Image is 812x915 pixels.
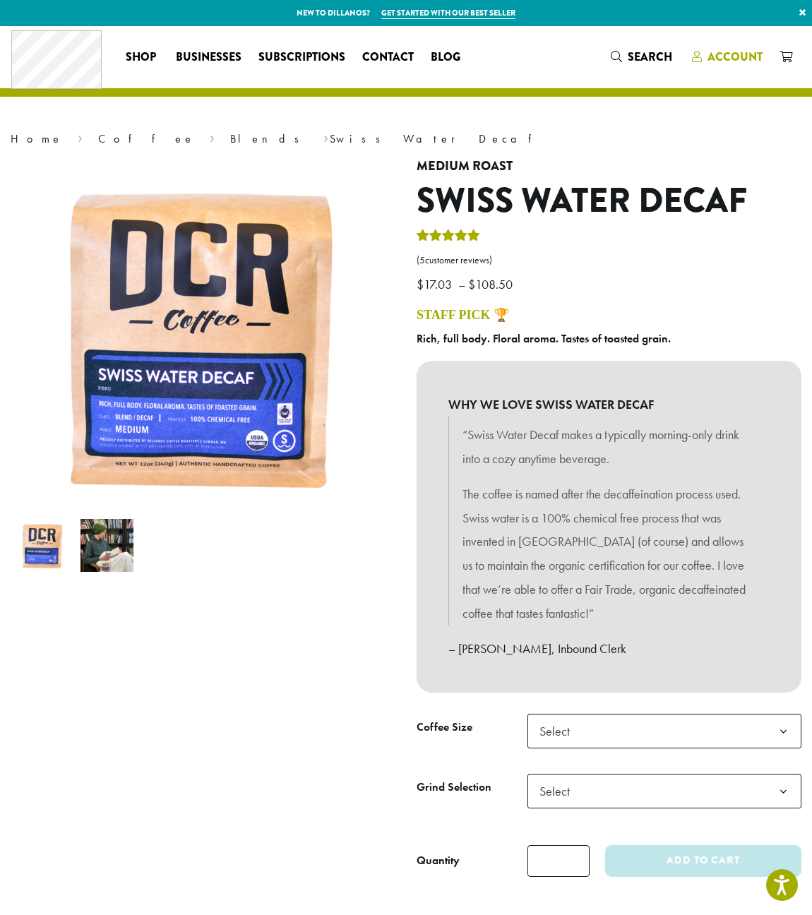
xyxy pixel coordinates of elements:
[362,49,414,66] span: Contact
[462,482,756,626] p: The coffee is named after the decaffeination process used. Swiss water is a 100% chemical free pr...
[78,126,83,148] span: ›
[534,717,584,745] span: Select
[458,276,465,292] span: –
[417,777,527,798] label: Grind Selection
[98,131,195,146] a: Coffee
[417,276,455,292] bdi: 17.03
[117,46,167,68] a: Shop
[80,519,133,572] img: Swiss Water Decaf - Image 2
[258,49,345,66] span: Subscriptions
[176,49,241,66] span: Businesses
[417,331,671,346] b: Rich, full body. Floral aroma. Tastes of toasted grain.
[417,181,801,222] h1: Swiss Water Decaf
[417,852,460,869] div: Quantity
[11,131,63,146] a: Home
[381,7,515,19] a: Get started with our best seller
[419,254,425,266] span: 5
[605,845,801,877] button: Add to cart
[417,159,801,174] h4: Medium Roast
[417,227,480,249] div: Rated 5.00 out of 5
[468,276,516,292] bdi: 108.50
[417,308,509,322] a: Staff Pick 🏆
[462,423,756,471] p: “Swiss Water Decaf makes a typically morning-only drink into a cozy anytime beverage.
[16,519,69,572] img: Swiss Water Decaf by Dillanos Coffee Roasters
[11,131,801,148] nav: Breadcrumb
[707,49,763,65] span: Account
[417,253,801,268] a: (5customer reviews)
[431,49,460,66] span: Blog
[126,49,156,66] span: Shop
[468,276,475,292] span: $
[527,774,801,808] span: Select
[527,714,801,748] span: Select
[602,45,683,68] a: Search
[534,777,584,805] span: Select
[448,637,770,661] p: – [PERSON_NAME], Inbound Clerk
[628,49,672,65] span: Search
[210,126,215,148] span: ›
[448,393,770,417] b: WHY WE LOVE SWISS WATER DECAF
[417,717,527,738] label: Coffee Size
[230,131,309,146] a: Blends
[527,845,590,877] input: Product quantity
[323,126,328,148] span: ›
[417,276,424,292] span: $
